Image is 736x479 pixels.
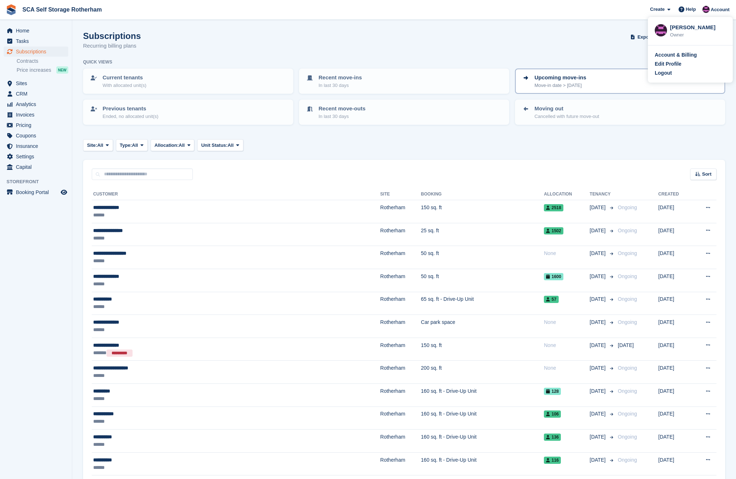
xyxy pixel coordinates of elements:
[380,338,421,361] td: Rotherham
[228,142,234,149] span: All
[590,227,607,234] span: [DATE]
[421,200,544,223] td: 150 sq. ft
[421,338,544,361] td: 150 sq. ft
[629,31,661,43] button: Export
[16,162,59,172] span: Capital
[17,67,51,74] span: Price increases
[92,189,380,200] th: Customer
[319,105,365,113] p: Recent move-outs
[544,296,558,303] span: 57
[590,364,607,372] span: [DATE]
[590,273,607,280] span: [DATE]
[103,82,146,89] p: With allocated unit(s)
[544,434,561,441] span: 136
[618,342,634,348] span: [DATE]
[655,51,697,59] div: Account & Billing
[544,318,590,326] div: None
[4,47,68,57] a: menu
[516,100,724,124] a: Moving out Cancelled with future move-out
[658,246,692,269] td: [DATE]
[618,457,637,463] span: Ongoing
[658,361,692,384] td: [DATE]
[534,74,586,82] p: Upcoming move-ins
[6,4,17,15] img: stora-icon-8386f47178a22dfd0bd8f6a31ec36ba5ce8667c1dd55bd0f319d3a0aa187defe.svg
[380,383,421,407] td: Rotherham
[17,58,68,65] a: Contracts
[590,410,607,418] span: [DATE]
[380,452,421,475] td: Rotherham
[103,74,146,82] p: Current tenants
[421,383,544,407] td: 160 sq. ft - Drive-Up Unit
[16,120,59,130] span: Pricing
[83,31,141,41] h1: Subscriptions
[4,110,68,120] a: menu
[590,295,607,303] span: [DATE]
[16,47,59,57] span: Subscriptions
[16,110,59,120] span: Invoices
[711,6,729,13] span: Account
[20,4,105,16] a: SCA Self Storage Rotherham
[658,200,692,223] td: [DATE]
[60,188,68,197] a: Preview store
[655,69,726,77] a: Logout
[655,60,726,68] a: Edit Profile
[380,315,421,338] td: Rotherham
[544,250,590,257] div: None
[97,142,103,149] span: All
[421,269,544,292] td: 50 sq. ft
[618,365,637,371] span: Ongoing
[4,187,68,197] a: menu
[380,246,421,269] td: Rotherham
[655,69,672,77] div: Logout
[201,142,228,149] span: Unit Status:
[590,189,615,200] th: Tenancy
[4,26,68,36] a: menu
[380,292,421,315] td: Rotherham
[544,189,590,200] th: Allocation
[319,74,362,82] p: Recent move-ins
[544,410,561,418] span: 106
[151,139,195,151] button: Allocation: All
[103,105,159,113] p: Previous tenants
[618,388,637,394] span: Ongoing
[319,113,365,120] p: In last 30 days
[83,42,141,50] p: Recurring billing plans
[658,383,692,407] td: [DATE]
[618,228,637,233] span: Ongoing
[421,407,544,430] td: 160 sq. ft - Drive-Up Unit
[17,66,68,74] a: Price increases NEW
[590,250,607,257] span: [DATE]
[120,142,132,149] span: Type:
[319,82,362,89] p: In last 30 days
[658,189,692,200] th: Created
[380,269,421,292] td: Rotherham
[686,6,696,13] span: Help
[544,388,561,395] span: 128
[421,189,544,200] th: Booking
[658,292,692,315] td: [DATE]
[658,407,692,430] td: [DATE]
[650,6,664,13] span: Create
[380,189,421,200] th: Site
[16,151,59,162] span: Settings
[702,6,710,13] img: Dale Chapman
[544,227,563,234] span: 1502
[421,292,544,315] td: 65 sq. ft - Drive-Up Unit
[544,204,563,211] span: 2518
[300,69,508,93] a: Recent move-ins In last 30 days
[618,319,637,325] span: Ongoing
[16,141,59,151] span: Insurance
[4,78,68,88] a: menu
[618,250,637,256] span: Ongoing
[590,433,607,441] span: [DATE]
[590,456,607,464] span: [DATE]
[421,315,544,338] td: Car park space
[655,24,667,36] img: Dale Chapman
[4,131,68,141] a: menu
[658,338,692,361] td: [DATE]
[155,142,179,149] span: Allocation:
[56,66,68,74] div: NEW
[590,387,607,395] span: [DATE]
[702,171,711,178] span: Sort
[544,457,561,464] span: 116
